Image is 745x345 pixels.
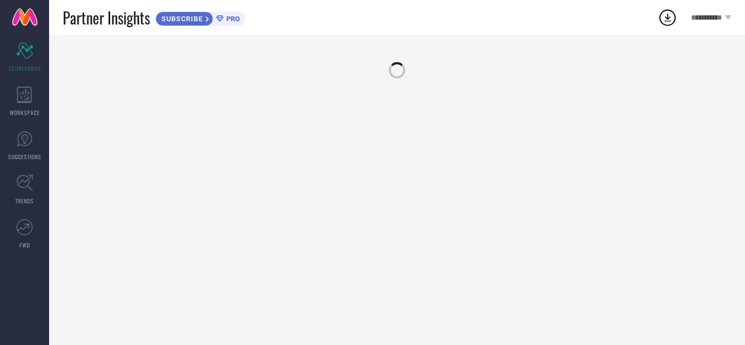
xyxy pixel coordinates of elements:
[155,9,245,26] a: SUBSCRIBEPRO
[224,15,240,23] span: PRO
[15,197,34,205] span: TRENDS
[658,8,677,27] div: Open download list
[10,108,40,117] span: WORKSPACE
[156,15,206,23] span: SUBSCRIBE
[8,153,41,161] span: SUGGESTIONS
[20,241,30,249] span: FWD
[63,7,150,29] span: Partner Insights
[9,64,41,72] span: SCORECARDS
